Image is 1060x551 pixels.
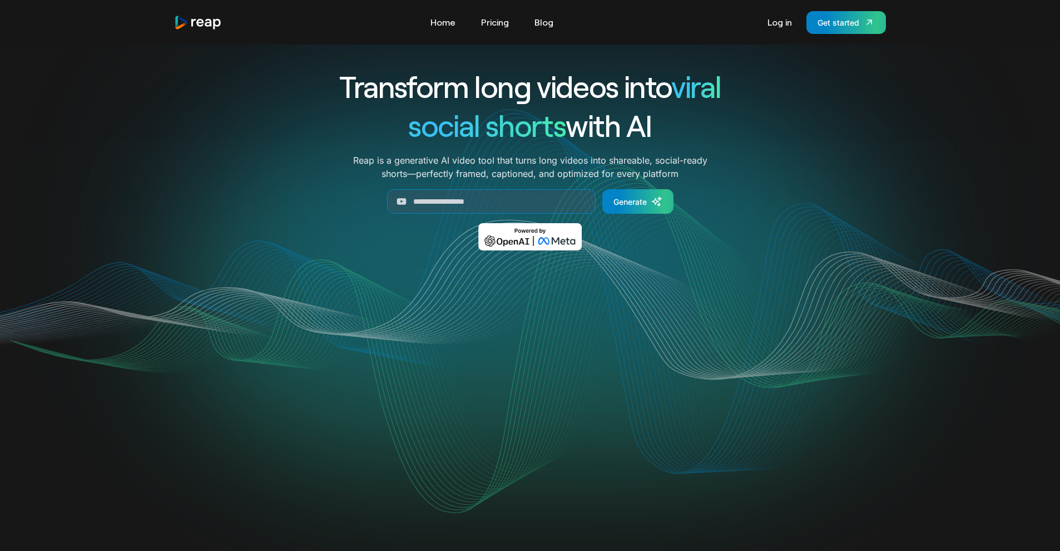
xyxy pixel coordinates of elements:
a: Home [425,13,461,31]
h1: Transform long videos into [299,67,761,106]
a: Log in [762,13,798,31]
a: home [174,15,222,30]
a: Pricing [475,13,514,31]
h1: with AI [299,106,761,145]
img: Powered by OpenAI & Meta [478,223,582,250]
a: Get started [806,11,886,34]
a: Generate [602,189,673,214]
form: Generate Form [299,189,761,214]
div: Generate [613,196,647,208]
span: viral [671,68,721,104]
div: Get started [818,17,859,28]
span: social shorts [408,107,566,143]
video: Your browser does not support the video tag. [306,267,754,491]
a: Blog [529,13,559,31]
img: reap logo [174,15,222,30]
p: Reap is a generative AI video tool that turns long videos into shareable, social-ready shorts—per... [353,154,707,180]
